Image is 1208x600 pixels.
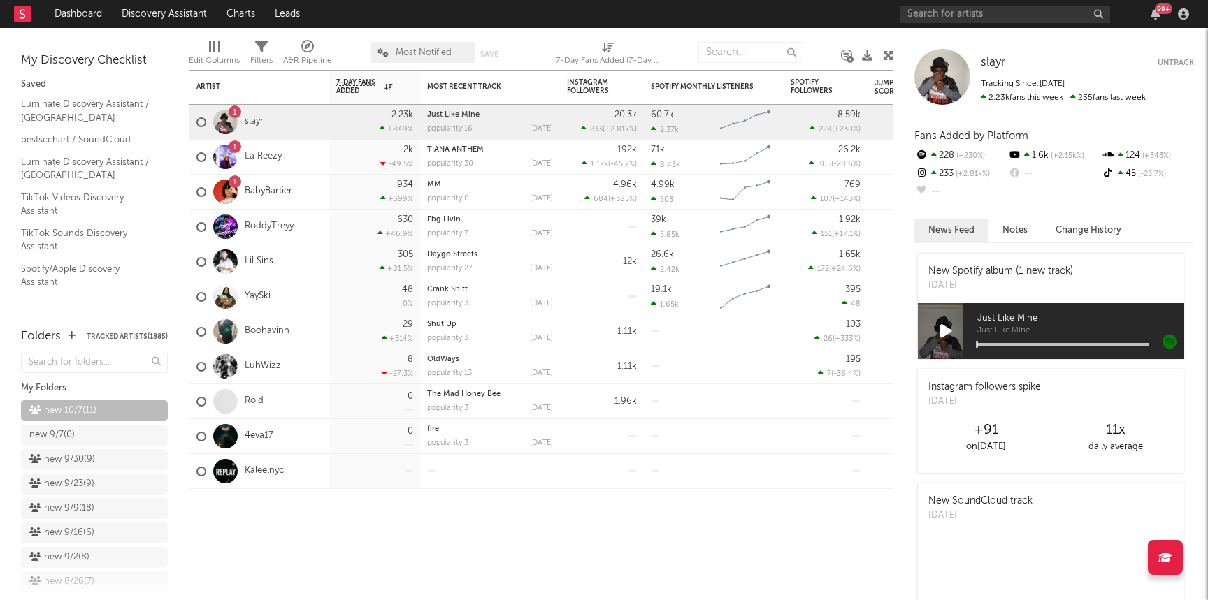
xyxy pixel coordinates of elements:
[189,35,240,75] div: Edit Columns
[21,261,154,290] a: Spotify/Apple Discovery Assistant
[29,573,94,590] div: new 8/26 ( 7 )
[875,323,930,340] div: 55.6
[382,369,413,378] div: -27.3 %
[21,96,154,125] a: Luminate Discovery Assistant / [GEOGRAPHIC_DATA]
[839,215,861,224] div: 1.92k
[427,321,553,328] div: Shut Up
[530,300,553,307] div: [DATE]
[851,300,861,308] span: 48
[834,126,858,133] span: +230 %
[427,125,473,133] div: popularity: 16
[714,279,777,314] svg: Chart title
[427,335,468,342] div: popularity: 3
[875,114,930,131] div: 84.4
[613,180,637,189] div: 4.96k
[875,288,930,305] div: 69.5
[29,525,94,541] div: new 9/16 ( 6 )
[811,194,861,203] div: ( )
[808,264,861,273] div: ( )
[623,257,637,266] div: 12k
[21,190,154,219] a: TikTok Videos Discovery Assistant
[245,256,273,268] a: Lil Sins
[921,439,1051,455] div: on [DATE]
[382,334,413,343] div: +314 %
[582,159,637,168] div: ( )
[928,508,1033,522] div: [DATE]
[21,226,154,254] a: TikTok Sounds Discovery Assistant
[427,230,468,237] div: popularity: 7
[914,219,988,242] button: News Feed
[21,353,168,373] input: Search for folders...
[29,500,94,517] div: new 9/9 ( 18 )
[824,335,833,343] span: 26
[1101,147,1194,165] div: 124
[530,195,553,203] div: [DATE]
[875,254,930,270] div: 84.9
[590,126,603,133] span: 233
[1151,8,1160,20] button: 99+
[914,131,1028,141] span: Fans Added by Platform
[827,370,831,378] span: 7
[698,42,803,63] input: Search...
[403,320,413,329] div: 29
[900,6,1110,23] input: Search for artists
[283,52,332,69] div: A&R Pipeline
[581,124,637,133] div: ( )
[245,360,281,372] a: LuhWizz
[928,380,1041,395] div: Instagram followers spike
[21,425,168,446] a: new 9/7(0)
[427,251,477,258] a: Daygo Streets
[988,219,1042,242] button: Notes
[21,132,154,147] a: bestscchart / SoundCloud
[651,250,674,259] div: 26.6k
[245,430,273,442] a: 4eva17
[1007,147,1100,165] div: 1.6k
[380,159,413,168] div: -49.5 %
[928,264,1073,279] div: New Spotify album (1 new track)
[928,279,1073,293] div: [DATE]
[380,124,413,133] div: +849 %
[427,404,468,412] div: popularity: 3
[981,94,1146,102] span: 235 fans last week
[21,154,154,183] a: Luminate Discovery Assistant / [GEOGRAPHIC_DATA]
[245,291,271,302] a: Yay$ki
[835,196,858,203] span: +143 %
[29,427,75,444] div: new 9/7 ( 0 )
[714,105,777,140] svg: Chart title
[594,196,608,203] span: 684
[21,76,168,93] div: Saved
[250,52,273,69] div: Filters
[29,549,89,566] div: new 9/2 ( 8 )
[283,35,332,75] div: A&R Pipeline
[814,334,861,343] div: ( )
[21,474,168,495] a: new 9/23(9)
[1136,170,1166,178] span: -23.7 %
[1007,165,1100,183] div: --
[480,50,498,58] button: Save
[846,355,861,364] div: 195
[377,229,413,238] div: +46.9 %
[875,463,930,480] div: 69.4
[21,300,168,317] div: Recommended
[714,244,777,279] svg: Chart title
[380,194,413,203] div: +399 %
[402,285,413,294] div: 48
[1049,152,1084,160] span: +2.15k %
[651,215,666,224] div: 39k
[831,265,858,273] span: +24.6 %
[614,110,637,119] div: 20.3k
[617,327,637,336] div: 1.11k
[818,161,831,168] span: 305
[714,140,777,175] svg: Chart title
[651,285,672,294] div: 19.1k
[954,170,990,178] span: +2.81k %
[245,151,282,163] a: La Reezy
[530,335,553,342] div: [DATE]
[408,392,413,401] div: 0
[981,80,1065,88] span: Tracking Since: [DATE]
[427,356,459,363] a: OldWays
[981,94,1063,102] span: 2.23k fans this week
[651,110,674,119] div: 60.7k
[403,300,413,308] div: 0 %
[427,369,472,377] div: popularity: 13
